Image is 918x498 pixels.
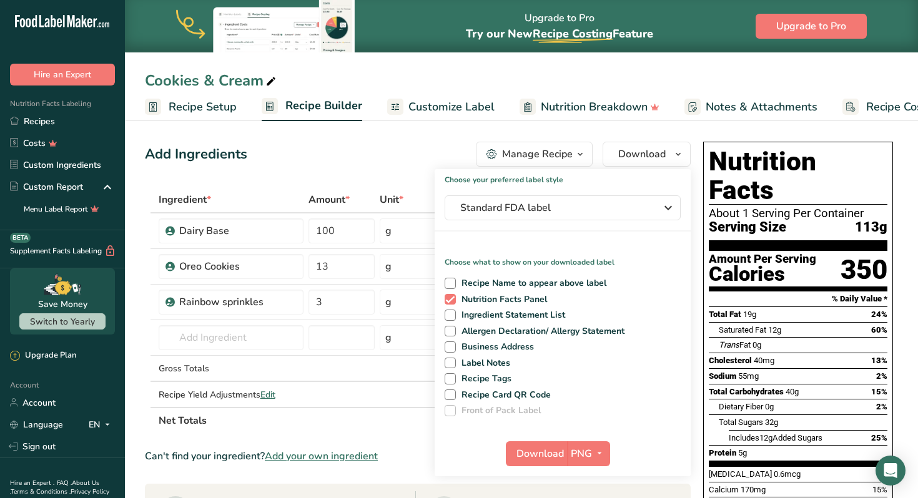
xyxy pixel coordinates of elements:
[145,449,691,464] div: Can't find your ingredient?
[10,180,83,193] div: Custom Report
[738,448,747,457] span: 5g
[145,69,279,92] div: Cookies & Cream
[533,26,613,41] span: Recipe Costing
[506,441,567,466] button: Download
[719,340,751,349] span: Fat
[871,310,887,319] span: 24%
[385,259,392,274] div: g
[876,456,906,486] div: Open Intercom Messenger
[456,341,535,353] span: Business Address
[456,405,541,416] span: Front of Pack Label
[567,441,610,466] button: PNG
[308,192,350,207] span: Amount
[709,207,887,220] div: About 1 Serving Per Container
[765,417,778,427] span: 32g
[385,295,392,310] div: g
[10,349,76,362] div: Upgrade Plan
[159,192,211,207] span: Ingredient
[260,389,275,401] span: Edit
[456,326,625,337] span: Allergen Declaration/ Allergy Statement
[855,220,887,235] span: 113g
[776,19,846,34] span: Upgrade to Pro
[11,487,71,496] a: Terms & Conditions .
[786,387,799,396] span: 40g
[265,449,378,464] span: Add your own ingredient
[159,325,304,350] input: Add Ingredient
[466,26,653,41] span: Try our New Feature
[456,389,551,401] span: Recipe Card QR Code
[841,253,887,286] div: 350
[476,142,593,167] button: Manage Recipe
[709,291,887,306] section: % Daily Value *
[756,14,867,39] button: Upgrade to Pro
[709,147,887,205] h1: Nutrition Facts
[754,356,774,365] span: 40mg
[684,93,817,121] a: Notes & Attachments
[179,295,296,310] div: Rainbow sprinkles
[618,147,666,162] span: Download
[719,417,763,427] span: Total Sugars
[445,195,681,220] button: Standard FDA label
[741,485,766,494] span: 170mg
[765,402,774,411] span: 0g
[10,233,31,243] div: BETA
[30,316,95,328] span: Switch to Yearly
[709,310,741,319] span: Total Fat
[159,362,304,375] div: Gross Totals
[460,200,648,215] span: Standard FDA label
[719,325,766,334] span: Saturated Fat
[159,388,304,401] div: Recipe Yield Adjustments
[729,433,822,442] span: Includes Added Sugars
[435,169,691,185] h1: Choose your preferred label style
[387,93,495,121] a: Customize Label
[709,220,786,235] span: Serving Size
[456,358,511,369] span: Label Notes
[774,469,801,479] span: 0.6mcg
[871,325,887,334] span: 60%
[385,330,392,345] div: g
[871,387,887,396] span: 15%
[285,97,362,114] span: Recipe Builder
[456,310,566,321] span: Ingredient Statement List
[759,433,772,442] span: 12g
[456,294,548,305] span: Nutrition Facts Panel
[435,247,691,268] p: Choose what to show on your downloaded label
[876,402,887,411] span: 2%
[768,325,781,334] span: 12g
[709,448,736,457] span: Protein
[156,407,537,433] th: Net Totals
[10,479,54,487] a: Hire an Expert .
[872,485,887,494] span: 15%
[709,485,739,494] span: Calcium
[871,356,887,365] span: 13%
[38,298,87,311] div: Save Money
[709,265,816,283] div: Calories
[719,340,739,349] i: Trans
[19,313,106,330] button: Switch to Yearly
[456,278,607,289] span: Recipe Name to appear above label
[380,192,403,207] span: Unit
[709,253,816,265] div: Amount Per Serving
[603,142,691,167] button: Download
[743,310,756,319] span: 19g
[738,371,759,381] span: 55mg
[719,402,763,411] span: Dietary Fiber
[876,371,887,381] span: 2%
[571,446,592,461] span: PNG
[89,417,115,432] div: EN
[753,340,761,349] span: 0g
[262,92,362,122] a: Recipe Builder
[541,99,648,115] span: Nutrition Breakdown
[408,99,495,115] span: Customize Label
[179,259,296,274] div: Oreo Cookies
[706,99,817,115] span: Notes & Attachments
[709,371,736,381] span: Sodium
[10,64,115,85] button: Hire an Expert
[520,93,659,121] a: Nutrition Breakdown
[709,356,752,365] span: Cholesterol
[169,99,237,115] span: Recipe Setup
[145,93,237,121] a: Recipe Setup
[871,433,887,442] span: 25%
[57,479,72,487] a: FAQ .
[10,479,99,496] a: About Us .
